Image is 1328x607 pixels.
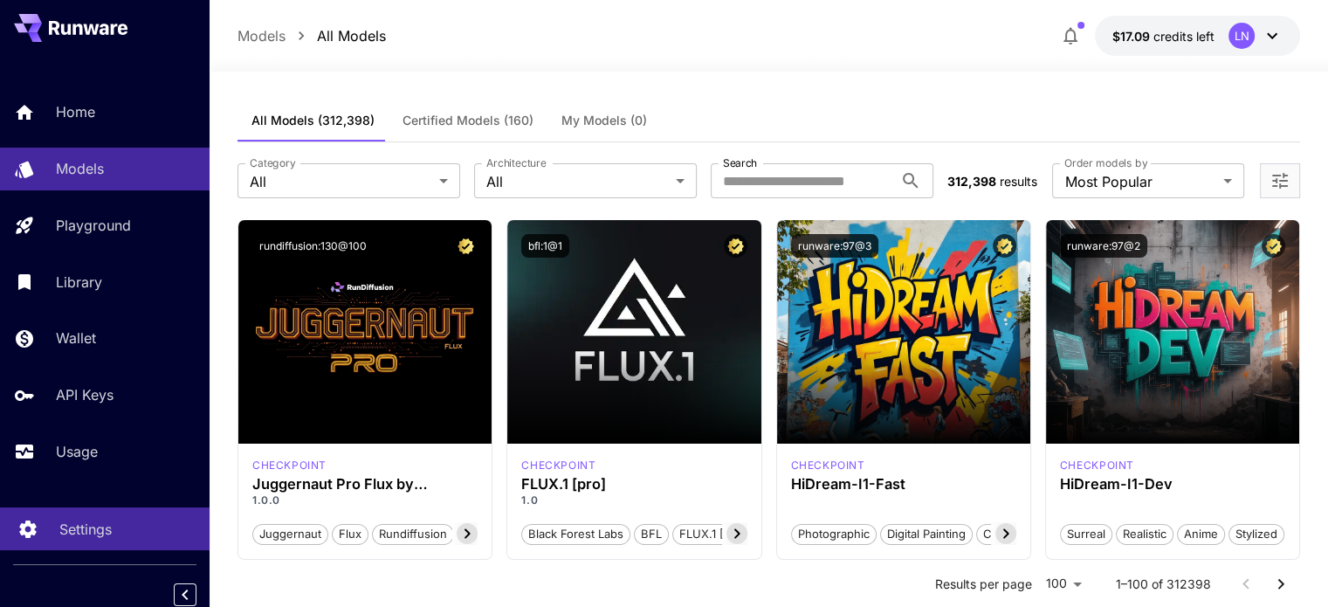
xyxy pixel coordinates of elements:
[333,526,368,543] span: flux
[791,476,1016,493] h3: HiDream-I1-Fast
[252,493,478,508] p: 1.0.0
[993,234,1016,258] button: Certified Model – Vetted for best performance and includes a commercial license.
[976,522,1043,545] button: Cinematic
[1039,571,1088,597] div: 100
[1064,171,1216,192] span: Most Popular
[521,476,747,493] h3: FLUX.1 [pro]
[1060,476,1285,493] h3: HiDream-I1-Dev
[1060,458,1134,473] div: HiDream Dev
[251,113,375,128] span: All Models (312,398)
[522,526,630,543] span: Black Forest Labs
[250,155,296,170] label: Category
[403,113,533,128] span: Certified Models (160)
[486,171,669,192] span: All
[174,583,196,606] button: Collapse sidebar
[1116,576,1211,593] p: 1–100 of 312398
[881,526,972,543] span: Digital Painting
[1177,522,1225,545] button: Anime
[59,519,112,540] p: Settings
[791,458,865,473] div: HiDream Fast
[1178,526,1224,543] span: Anime
[521,493,747,508] p: 1.0
[792,526,876,543] span: Photographic
[1228,522,1284,545] button: Stylized
[56,101,95,122] p: Home
[673,526,753,543] span: FLUX.1 [pro]
[1000,174,1037,189] span: results
[791,522,877,545] button: Photographic
[880,522,973,545] button: Digital Painting
[252,476,478,493] h3: Juggernaut Pro Flux by RunDiffusion
[1112,27,1214,45] div: $17.0949
[454,234,478,258] button: Certified Model – Vetted for best performance and includes a commercial license.
[521,234,569,258] button: bfl:1@1
[237,25,386,46] nav: breadcrumb
[521,522,630,545] button: Black Forest Labs
[1060,234,1147,258] button: runware:97@2
[317,25,386,46] a: All Models
[486,155,546,170] label: Architecture
[791,234,878,258] button: runware:97@3
[791,458,865,473] p: checkpoint
[252,458,327,473] div: FLUX.1 D
[1263,567,1298,602] button: Go to next page
[1153,29,1214,44] span: credits left
[237,25,286,46] a: Models
[1270,170,1290,192] button: Open more filters
[373,526,453,543] span: rundiffusion
[1229,526,1283,543] span: Stylized
[1228,23,1255,49] div: LN
[56,328,96,348] p: Wallet
[1060,458,1134,473] p: checkpoint
[561,113,647,128] span: My Models (0)
[1060,522,1112,545] button: Surreal
[1095,16,1300,56] button: $17.0949LN
[723,155,757,170] label: Search
[672,522,753,545] button: FLUX.1 [pro]
[56,215,131,236] p: Playground
[1117,526,1173,543] span: Realistic
[947,174,996,189] span: 312,398
[252,522,328,545] button: juggernaut
[521,458,595,473] p: checkpoint
[1112,29,1153,44] span: $17.09
[252,234,374,258] button: rundiffusion:130@100
[634,522,669,545] button: BFL
[56,384,114,405] p: API Keys
[56,272,102,293] p: Library
[253,526,327,543] span: juggernaut
[56,441,98,462] p: Usage
[372,522,454,545] button: rundiffusion
[1061,526,1111,543] span: Surreal
[977,526,1042,543] span: Cinematic
[332,522,368,545] button: flux
[635,526,668,543] span: BFL
[935,576,1032,593] p: Results per page
[250,171,432,192] span: All
[1262,234,1285,258] button: Certified Model – Vetted for best performance and includes a commercial license.
[1064,155,1147,170] label: Order models by
[252,458,327,473] p: checkpoint
[724,234,747,258] button: Certified Model – Vetted for best performance and includes a commercial license.
[521,458,595,473] div: fluxpro
[56,158,104,179] p: Models
[1116,522,1173,545] button: Realistic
